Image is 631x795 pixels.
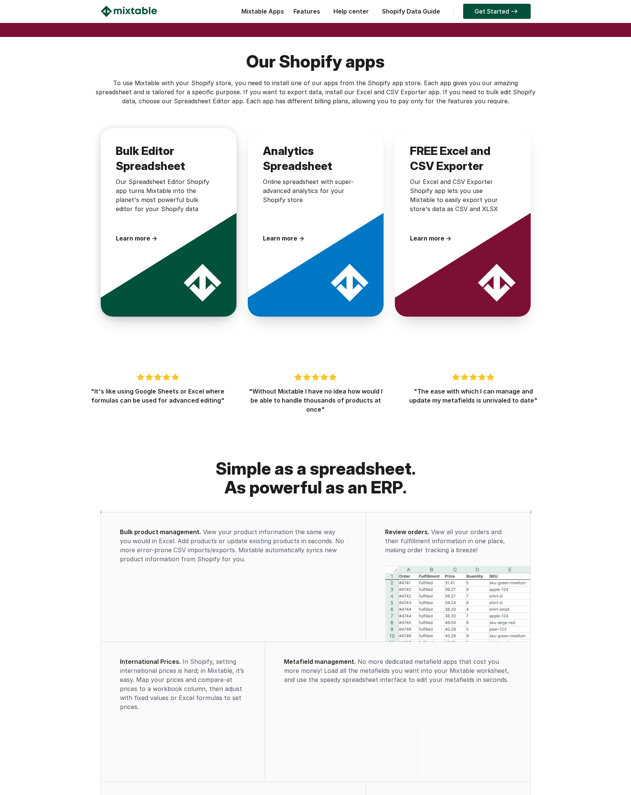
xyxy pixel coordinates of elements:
[330,8,373,15] a: Help center
[238,6,284,21] div: Mixtable Apps
[463,4,531,19] a: Get Started
[101,6,157,17] img: Mixtable logo
[284,658,356,665] span: Metafield management.
[120,528,344,563] span: View your product information the same way you would in Excel. Add products or update existing pr...
[290,8,324,15] a: Features
[79,387,236,405] div: "It's like using Google Sheets or Excel where formulas can be used for advanced editing"
[116,234,214,243] div: Learn more →
[248,128,384,317] a: Analytics Spreadsheet Online spreadsheet with super-advanced analytics for your Shopify store Lea...
[385,528,505,554] span: View all your orders and their fulfillment information in one place, making order tracking a breeze!
[410,234,508,243] div: Learn more →
[116,177,214,226] div: Our Spreadsheet Editor Shopify app turns Mixtable into the planet's most powerful bulk editor for...
[410,143,508,170] h3: FREE Excel and CSV Exporter
[385,566,530,654] img: Review orders
[263,143,361,170] h3: Analytics Spreadsheet
[184,264,221,302] img: Mixtable Logo
[101,459,531,512] h2: Simple as a spreadsheet. As powerful as an ERP.
[284,658,509,683] span: No more dedicated metafield apps that cost you more money! Load all the metafields you want into ...
[395,128,531,317] a: FREE Excel and CSV Exporter Our Excel and CSV Exporter Shopify app lets you use Mixtable to easil...
[478,264,516,302] img: Mixtable Logo
[263,234,361,243] div: Learn more →
[137,373,179,381] img: Five stars
[452,373,494,381] img: Five stars
[120,528,201,536] span: Bulk product management.
[236,387,394,414] div: "Without Mixtable I have no idea how would I be able to handle thousands of products at once"
[95,78,536,106] div: To use Mixtable with your Shopify store, you need to install one of our apps from the Shopify app...
[294,373,337,381] img: Five stars
[101,128,236,317] a: Bulk Editor Spreadsheet Our Spreadsheet Editor Shopify app turns Mixtable into the planet's most ...
[385,528,429,536] span: Review orders.
[263,177,361,226] div: Online spreadsheet with super-advanced analytics for your Shopify store
[116,143,214,170] h3: Bulk Editor Spreadsheet
[378,8,444,15] a: Shopify Data Guide
[410,177,508,226] div: Our Excel and CSV Exporter Shopify app lets you use Mixtable to easily export your store's data a...
[120,658,181,665] span: International Prices.
[395,387,552,405] div: "The ease with which I can manage and update my metafields is unrivaled to date"
[331,264,368,302] img: Mixtable Logo
[509,9,519,14] img: arrow-right.svg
